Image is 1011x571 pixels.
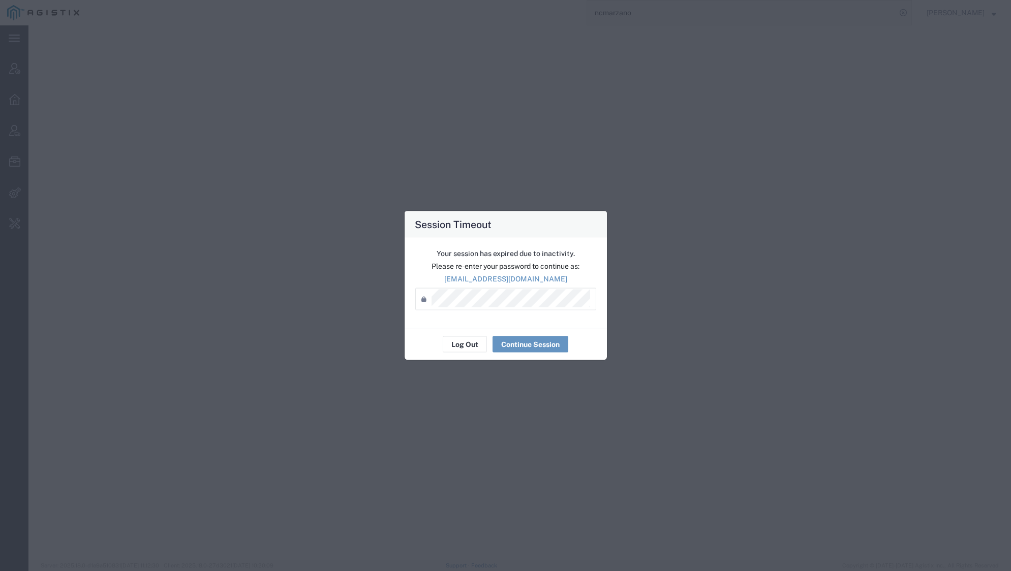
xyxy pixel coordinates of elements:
[415,274,596,284] p: [EMAIL_ADDRESS][DOMAIN_NAME]
[415,261,596,272] p: Please re-enter your password to continue as:
[415,217,492,232] h4: Session Timeout
[415,248,596,259] p: Your session has expired due to inactivity.
[443,336,487,353] button: Log Out
[493,336,568,353] button: Continue Session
